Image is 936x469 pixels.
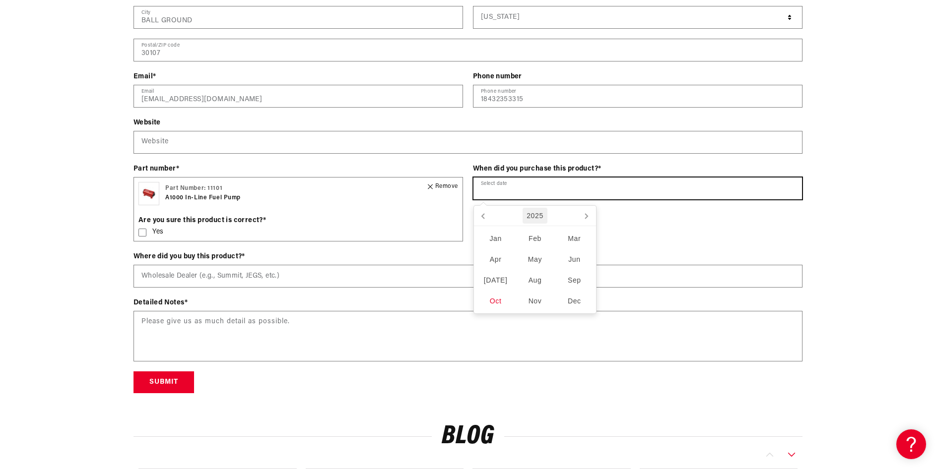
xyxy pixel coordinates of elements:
[138,182,159,205] img: A1000 In-Line Fuel Pump
[555,249,594,270] div: Jun
[428,182,458,191] div: Remove
[515,228,554,249] div: Feb
[134,6,463,28] input: City
[555,270,594,291] div: Sep
[473,177,802,199] input: Select date
[152,229,164,236] span: Yes
[473,164,802,174] div: When did you purchase this product?
[138,215,458,226] div: Are you sure this product is correct?
[134,251,802,262] div: Where did you buy this product?
[134,71,463,82] div: Email
[515,270,554,291] div: Aug
[134,39,802,61] input: Postal/ZIP code
[134,131,802,153] input: Website
[781,449,802,461] button: Slide right
[134,297,802,308] div: Detailed Notes
[555,228,594,249] div: Mar
[515,249,554,270] div: May
[134,85,463,107] input: Email
[476,270,515,291] div: [DATE]
[759,449,781,461] button: Slide left
[523,208,547,224] div: 2025
[555,291,594,311] div: Dec
[473,71,802,82] div: Phone number
[476,249,515,270] div: Apr
[134,425,802,448] h2: Blog
[134,164,463,174] div: Part number
[134,117,802,128] div: Website
[134,371,194,394] button: Submit
[473,85,802,107] input: Phone number
[515,291,554,311] div: Nov
[165,193,241,203] p: A1000 In-Line Fuel Pump
[165,184,241,193] p: Part Number: 11101
[476,291,515,311] div: Oct
[476,228,515,249] div: Jan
